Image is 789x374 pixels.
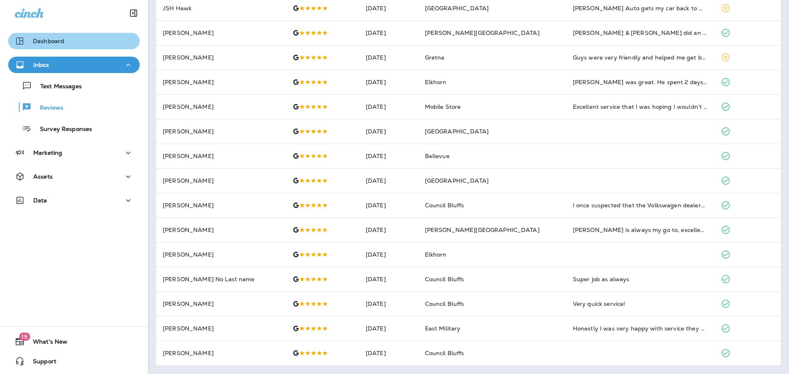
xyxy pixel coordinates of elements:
p: [PERSON_NAME] [163,30,279,36]
td: [DATE] [359,193,418,218]
button: Dashboard [8,33,140,49]
span: 19 [19,333,30,341]
p: Inbox [33,62,49,68]
span: Gretna [425,54,445,61]
span: [PERSON_NAME][GEOGRAPHIC_DATA] [425,29,540,37]
span: Support [25,358,56,368]
div: I once suspected that the Volkswagen dealership was trying to rip me off and brought my Golf to J... [573,201,708,209]
button: Assets [8,168,140,185]
span: Council Bluffs [425,300,464,307]
div: Brent was great. He spent 2 days emailing back and forth with my insurance until there was resolu... [573,78,708,86]
p: [PERSON_NAME] [163,325,279,332]
p: [PERSON_NAME] [163,103,279,110]
span: Council Bluffs [425,349,464,357]
p: Dashboard [33,38,64,44]
p: Marketing [33,149,62,156]
div: Jensen Auto gets my car back to me in a very timely order. I am grateful for their team! [573,4,708,12]
span: Council Bluffs [425,275,464,283]
button: 19What's New [8,333,140,350]
p: Assets [33,173,53,180]
button: Inbox [8,57,140,73]
div: Excellent service that I was hoping I wouldn’t have to do, but he was very professional and took ... [573,103,708,111]
button: Reviews [8,99,140,116]
div: Honestly I was very happy with service they didn't have to but they fixed my bumper and all of th... [573,324,708,333]
div: Very quick service! [573,300,708,308]
p: [PERSON_NAME] [163,177,279,184]
td: [DATE] [359,341,418,365]
p: [PERSON_NAME] [163,128,279,135]
td: [DATE] [359,94,418,119]
div: Jensen is always my go to, excellent service reasonable rates [573,226,708,234]
td: [DATE] [359,21,418,45]
span: What's New [25,338,67,348]
p: [PERSON_NAME] No Last name [163,276,279,282]
span: Bellevue [425,152,450,160]
td: [DATE] [359,291,418,316]
td: [DATE] [359,242,418,267]
div: Super job as always [573,275,708,283]
p: [PERSON_NAME] [163,79,279,85]
td: [DATE] [359,218,418,242]
p: [PERSON_NAME] [163,301,279,307]
td: [DATE] [359,144,418,168]
button: Text Messages [8,77,140,94]
span: Elkhorn [425,78,447,86]
span: Elkhorn [425,251,447,258]
p: [PERSON_NAME] [163,350,279,356]
p: [PERSON_NAME] [163,251,279,258]
p: Survey Responses [32,126,92,133]
div: Guys were very friendly and helped me get back on the road feeling safe to travel home back to So... [573,53,708,62]
td: [DATE] [359,70,418,94]
span: [GEOGRAPHIC_DATA] [425,177,489,184]
p: JSH Hawk [163,5,279,11]
td: [DATE] [359,45,418,70]
span: [GEOGRAPHIC_DATA] [425,5,489,12]
button: Survey Responses [8,120,140,137]
td: [DATE] [359,316,418,341]
p: [PERSON_NAME] [163,202,279,209]
p: Data [33,197,47,204]
p: [PERSON_NAME] [163,153,279,159]
button: Marketing [8,145,140,161]
td: [DATE] [359,119,418,144]
button: Support [8,353,140,369]
button: Collapse Sidebar [122,5,145,21]
td: [DATE] [359,267,418,291]
p: Text Messages [32,83,82,91]
button: Data [8,192,140,209]
span: Council Bluffs [425,202,464,209]
p: Reviews [32,104,63,112]
span: [GEOGRAPHIC_DATA] [425,128,489,135]
p: [PERSON_NAME] [163,54,279,61]
p: [PERSON_NAME] [163,227,279,233]
span: East Military [425,325,461,332]
span: [PERSON_NAME][GEOGRAPHIC_DATA] [425,226,540,234]
div: Kenneth & Garrett did an exceptional job fitting my car in during our out of town visit. AC conde... [573,29,708,37]
span: Mobile Store [425,103,461,110]
td: [DATE] [359,168,418,193]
